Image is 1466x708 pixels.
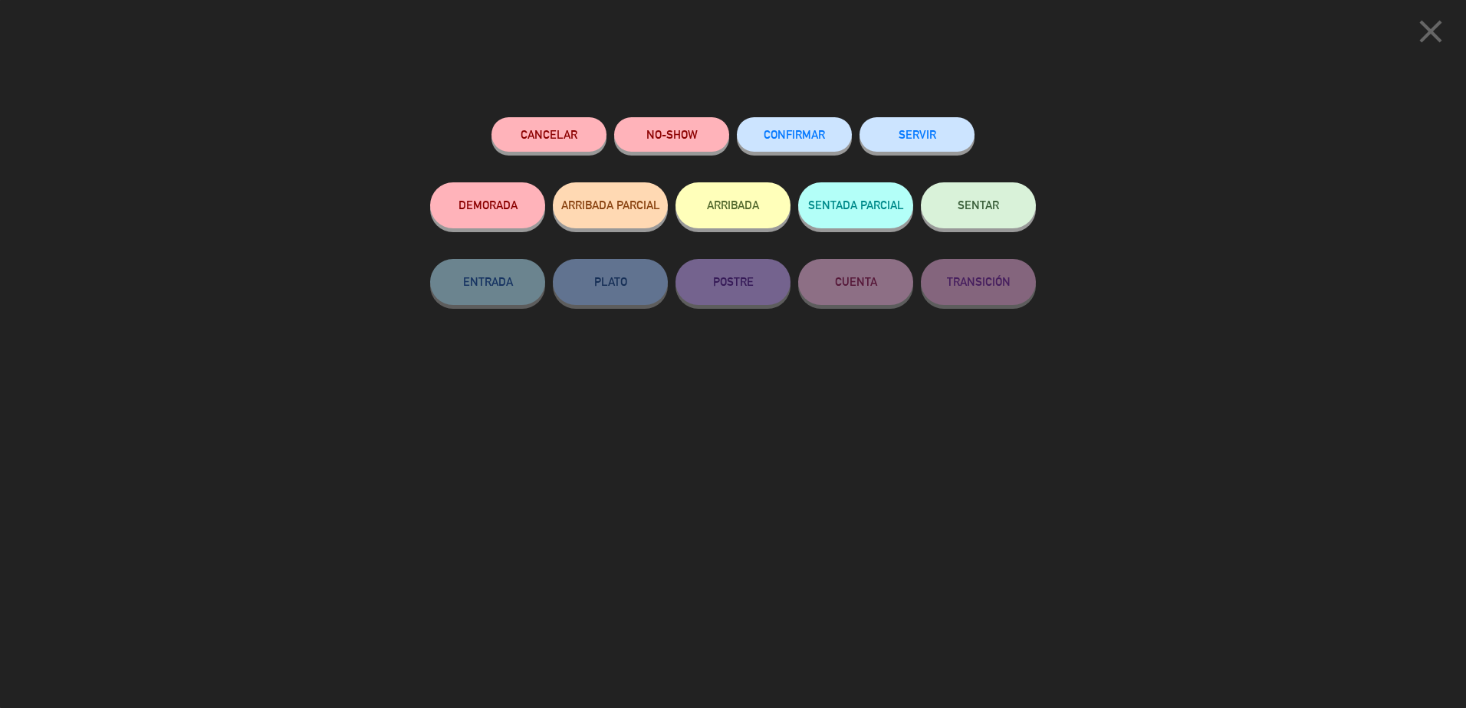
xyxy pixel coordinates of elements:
button: NO-SHOW [614,117,729,152]
button: PLATO [553,259,668,305]
button: ENTRADA [430,259,545,305]
button: ARRIBADA [675,182,791,228]
button: TRANSICIÓN [921,259,1036,305]
button: close [1407,11,1454,57]
button: CONFIRMAR [737,117,852,152]
button: ARRIBADA PARCIAL [553,182,668,228]
button: DEMORADA [430,182,545,228]
button: CUENTA [798,259,913,305]
button: POSTRE [675,259,791,305]
button: Cancelar [491,117,606,152]
i: close [1412,12,1450,51]
button: SENTAR [921,182,1036,228]
span: SENTAR [958,198,999,211]
span: CONFIRMAR [764,128,825,141]
button: SENTADA PARCIAL [798,182,913,228]
span: ARRIBADA PARCIAL [561,198,660,211]
button: SERVIR [860,117,975,152]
